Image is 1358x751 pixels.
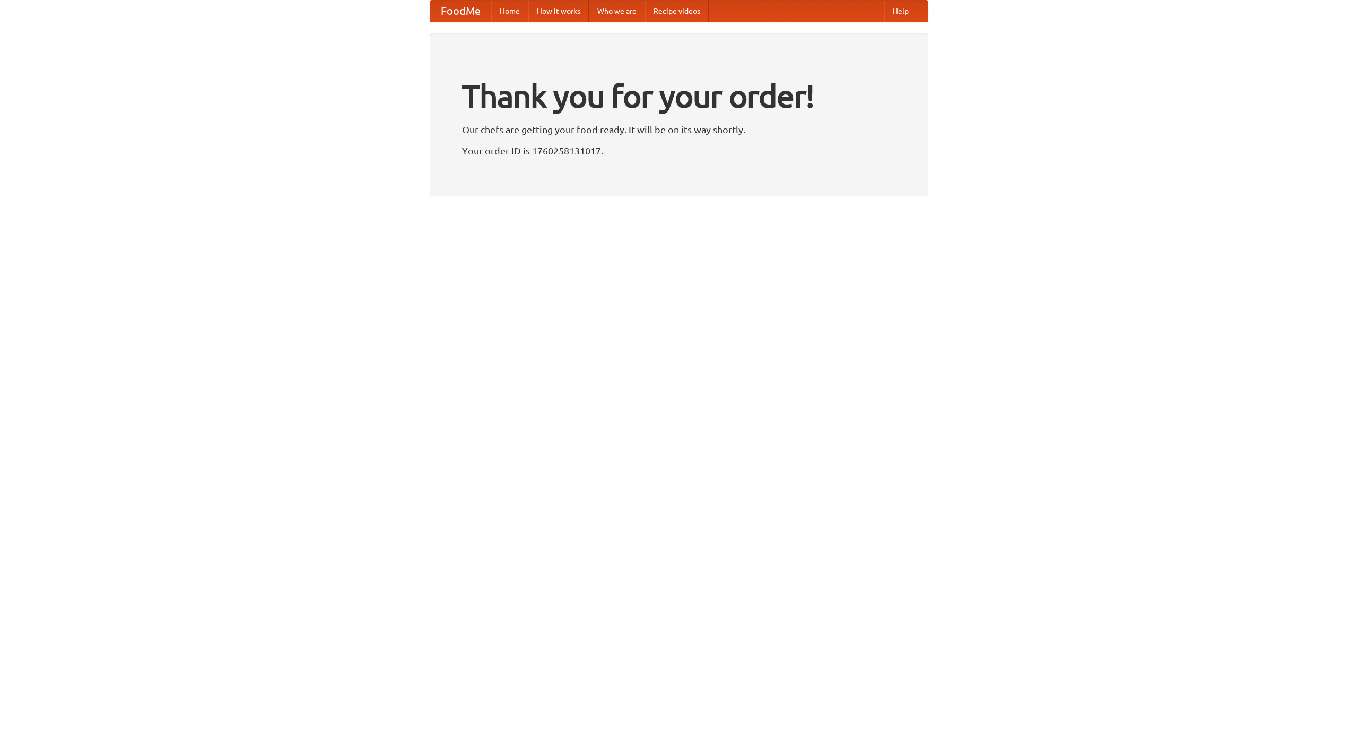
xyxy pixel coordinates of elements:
a: Home [491,1,528,22]
a: Recipe videos [645,1,709,22]
p: Your order ID is 1760258131017. [462,143,896,159]
a: FoodMe [430,1,491,22]
p: Our chefs are getting your food ready. It will be on its way shortly. [462,122,896,137]
a: Who we are [589,1,645,22]
h1: Thank you for your order! [462,71,896,122]
a: Help [884,1,917,22]
a: How it works [528,1,589,22]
